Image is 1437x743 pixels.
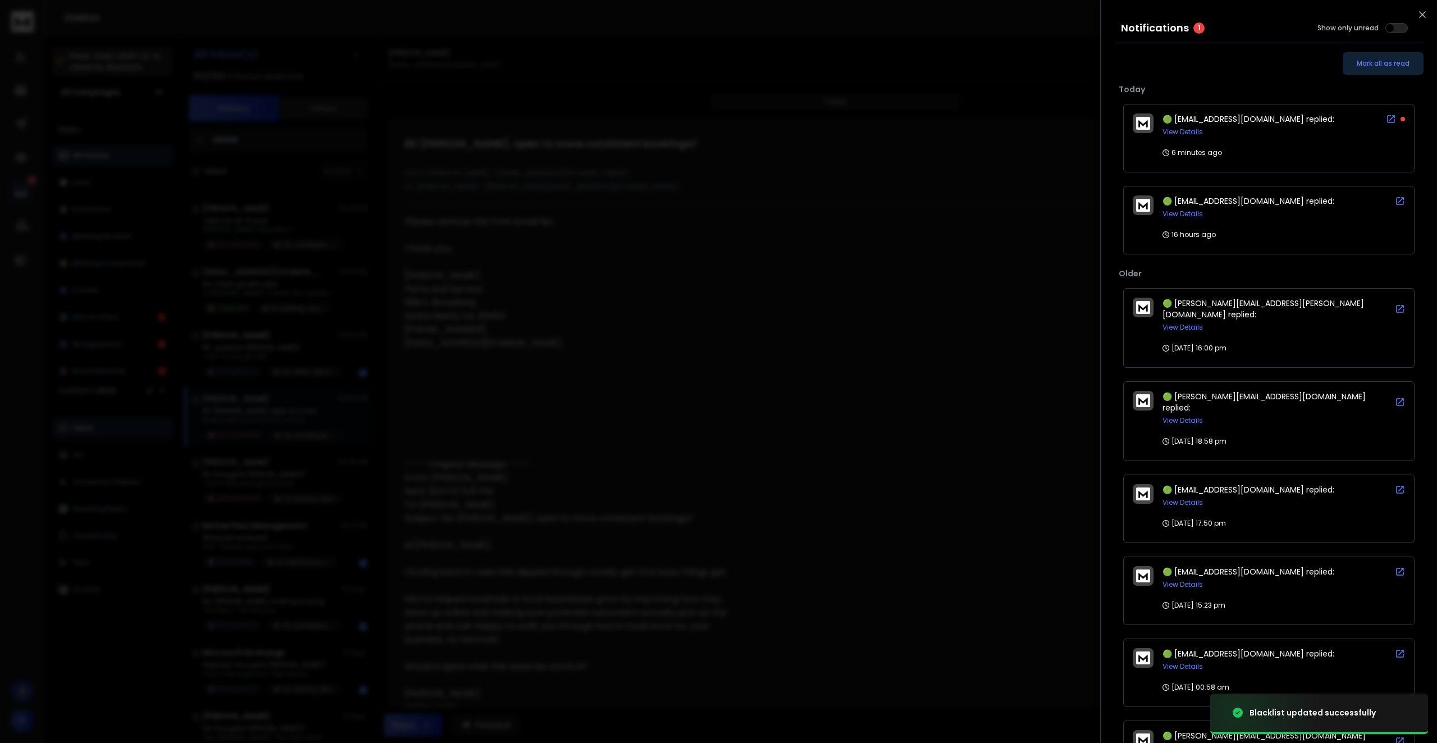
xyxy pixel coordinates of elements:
span: 🟢 [EMAIL_ADDRESS][DOMAIN_NAME] replied: [1163,648,1334,659]
button: Mark all as read [1343,52,1424,75]
button: View Details [1163,498,1203,507]
span: 1 [1193,22,1205,34]
span: 🟢 [PERSON_NAME][EMAIL_ADDRESS][DOMAIN_NAME] replied: [1163,391,1366,413]
button: View Details [1163,580,1203,589]
p: [DATE] 16:00 pm [1163,344,1227,353]
span: Mark all as read [1357,59,1409,68]
img: logo [1136,199,1150,212]
p: [DATE] 15:23 pm [1163,601,1225,610]
span: 🟢 [EMAIL_ADDRESS][DOMAIN_NAME] replied: [1163,566,1334,577]
button: View Details [1163,416,1203,425]
p: 6 minutes ago [1163,148,1222,157]
p: 16 hours ago [1163,230,1216,239]
img: logo [1136,651,1150,664]
p: Older [1119,268,1419,279]
img: logo [1136,569,1150,582]
label: Show only unread [1317,24,1379,33]
p: [DATE] 00:58 am [1163,683,1229,692]
span: 🟢 [EMAIL_ADDRESS][DOMAIN_NAME] replied: [1163,195,1334,207]
button: View Details [1163,662,1203,671]
img: logo [1136,301,1150,314]
img: logo [1136,117,1150,130]
span: 🟢 [EMAIL_ADDRESS][DOMAIN_NAME] replied: [1163,484,1334,495]
button: View Details [1163,209,1203,218]
p: [DATE] 17:50 pm [1163,519,1226,528]
span: 🟢 [EMAIL_ADDRESS][DOMAIN_NAME] replied: [1163,113,1334,125]
p: [DATE] 18:58 pm [1163,437,1227,446]
p: Today [1119,84,1419,95]
img: logo [1136,487,1150,500]
button: View Details [1163,323,1203,332]
span: 🟢 [PERSON_NAME][EMAIL_ADDRESS][PERSON_NAME][DOMAIN_NAME] replied: [1163,298,1364,320]
button: View Details [1163,127,1203,136]
h3: Notifications [1121,20,1189,36]
img: logo [1136,394,1150,407]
